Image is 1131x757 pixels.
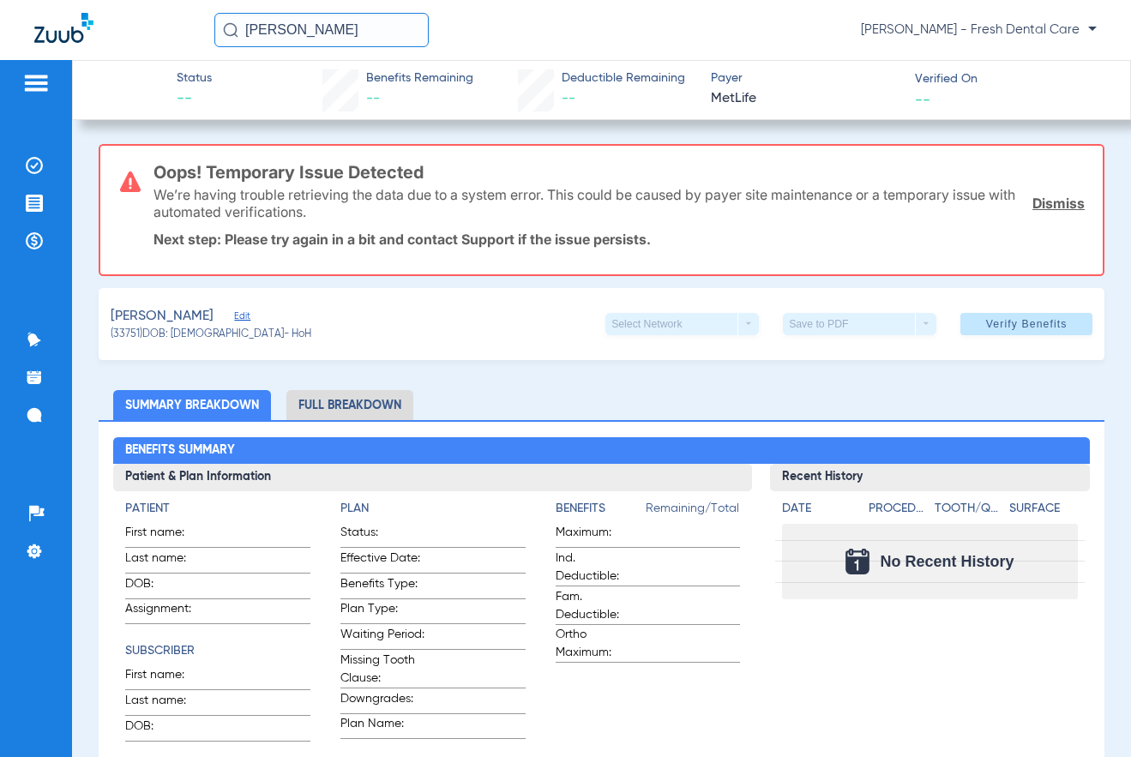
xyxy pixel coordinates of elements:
span: Status [177,69,212,87]
span: -- [177,88,212,110]
p: We’re having trouble retrieving the data due to a system error. This could be caused by payer sit... [153,186,1020,220]
span: Edit [234,310,250,327]
span: Fam. Deductible: [556,588,640,624]
span: Last name: [125,692,209,715]
span: Ind. Deductible: [556,550,640,586]
span: Effective Date: [340,550,424,573]
span: Waiting Period: [340,626,424,649]
h4: Surface [1009,500,1078,518]
h3: Oops! Temporary Issue Detected [153,164,1085,181]
span: -- [366,92,380,105]
img: Zuub Logo [34,13,93,43]
h4: Subscriber [125,642,310,660]
span: First name: [125,524,209,547]
span: MetLife [711,88,899,110]
h4: Plan [340,500,526,518]
span: Verify Benefits [986,317,1068,331]
h4: Tooth/Quad [935,500,1003,518]
img: error-icon [120,171,141,192]
li: Summary Breakdown [113,390,271,420]
span: Ortho Maximum: [556,626,640,662]
app-breakdown-title: Benefits [556,500,646,524]
app-breakdown-title: Date [782,500,854,524]
app-breakdown-title: Procedure [869,500,929,524]
p: Next step: Please try again in a bit and contact Support if the issue persists. [153,231,1085,248]
span: Downgrades: [340,690,424,713]
h2: Benefits Summary [113,437,1089,465]
span: DOB: [125,718,209,741]
li: Full Breakdown [286,390,413,420]
span: Status: [340,524,424,547]
a: Dismiss [1032,195,1085,212]
span: Plan Name: [340,715,424,738]
button: Verify Benefits [960,313,1092,335]
span: Assignment: [125,600,209,623]
span: -- [915,90,930,108]
span: Maximum: [556,524,640,547]
span: (33751) DOB: [DEMOGRAPHIC_DATA] - HoH [111,327,311,343]
h4: Procedure [869,500,929,518]
input: Search for patients [214,13,429,47]
span: Benefits Remaining [366,69,473,87]
h3: Patient & Plan Information [113,464,752,491]
img: hamburger-icon [22,73,50,93]
h4: Patient [125,500,310,518]
h4: Date [782,500,854,518]
img: Search Icon [223,22,238,38]
span: No Recent History [880,553,1014,570]
span: [PERSON_NAME] - Fresh Dental Care [861,21,1097,39]
h4: Benefits [556,500,646,518]
span: Verified On [915,70,1104,88]
span: -- [562,92,575,105]
h3: Recent History [770,464,1089,491]
span: Deductible Remaining [562,69,685,87]
span: Last name: [125,550,209,573]
app-breakdown-title: Surface [1009,500,1078,524]
span: Benefits Type: [340,575,424,598]
span: Plan Type: [340,600,424,623]
span: Payer [711,69,899,87]
span: Remaining/Total [646,500,741,524]
span: [PERSON_NAME] [111,306,214,327]
span: First name: [125,666,209,689]
span: Missing Tooth Clause: [340,652,424,688]
app-breakdown-title: Tooth/Quad [935,500,1003,524]
img: Calendar [845,549,869,574]
iframe: Chat Widget [1045,675,1131,757]
span: DOB: [125,575,209,598]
